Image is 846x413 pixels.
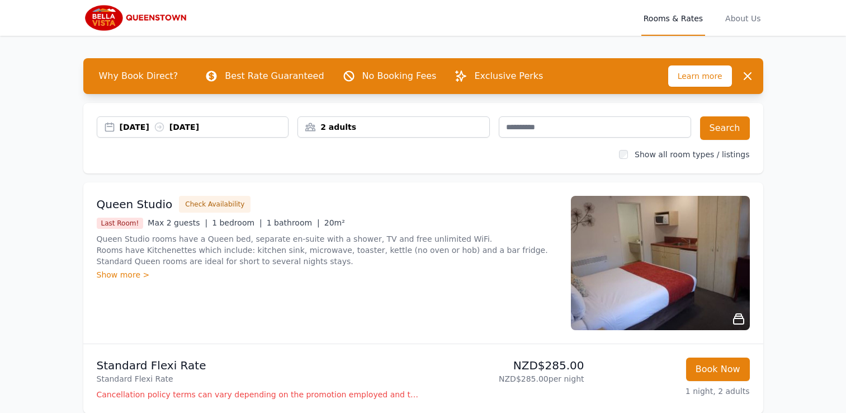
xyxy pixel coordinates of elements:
[298,121,489,133] div: 2 adults
[324,218,345,227] span: 20m²
[83,4,191,31] img: Bella Vista Queenstown
[148,218,207,227] span: Max 2 guests |
[686,358,750,381] button: Book Now
[97,233,557,267] p: Queen Studio rooms have a Queen bed, separate en-suite with a shower, TV and free unlimited WiFi....
[212,218,262,227] span: 1 bedroom |
[120,121,289,133] div: [DATE] [DATE]
[362,69,437,83] p: No Booking Fees
[179,196,251,213] button: Check Availability
[97,269,557,280] div: Show more >
[90,65,187,87] span: Why Book Direct?
[668,65,732,87] span: Learn more
[428,373,584,384] p: NZD$285.00 per night
[593,386,750,397] p: 1 night, 2 adults
[635,150,749,159] label: Show all room types / listings
[97,373,419,384] p: Standard Flexi Rate
[97,196,173,212] h3: Queen Studio
[700,116,750,140] button: Search
[97,358,419,373] p: Standard Flexi Rate
[474,69,543,83] p: Exclusive Perks
[428,358,584,373] p: NZD$285.00
[97,389,419,400] p: Cancellation policy terms can vary depending on the promotion employed and the time of stay of th...
[225,69,324,83] p: Best Rate Guaranteed
[97,218,144,229] span: Last Room!
[267,218,320,227] span: 1 bathroom |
